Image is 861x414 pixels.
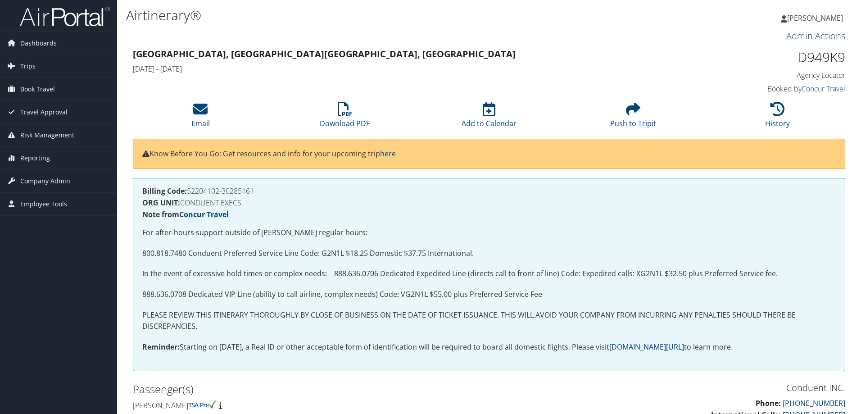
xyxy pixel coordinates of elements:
[20,170,70,192] span: Company Admin
[179,209,229,219] a: Concur Travel
[802,84,845,94] a: Concur Travel
[609,342,684,352] a: [DOMAIN_NAME][URL]
[133,48,516,60] strong: [GEOGRAPHIC_DATA], [GEOGRAPHIC_DATA] [GEOGRAPHIC_DATA], [GEOGRAPHIC_DATA]
[765,107,790,128] a: History
[142,186,187,196] strong: Billing Code:
[20,124,74,146] span: Risk Management
[191,107,210,128] a: Email
[787,13,843,23] span: [PERSON_NAME]
[320,107,370,128] a: Download PDF
[133,64,664,74] h4: [DATE] - [DATE]
[783,398,845,408] a: [PHONE_NUMBER]
[462,107,517,128] a: Add to Calendar
[142,289,836,300] p: 888.636.0708 Dedicated VIP Line (ability to call airline, complex needs) Code: VG2N1L $55.00 plus...
[677,70,845,80] h4: Agency Locator
[496,382,845,394] h3: Conduent INC.
[142,199,836,206] h4: CONDUENT EXECS
[142,227,836,239] p: For after-hours support outside of [PERSON_NAME] regular hours:
[142,187,836,195] h4: 52204102-30285161
[756,398,781,408] strong: Phone:
[20,147,50,169] span: Reporting
[610,107,656,128] a: Push to Tripit
[142,342,180,352] strong: Reminder:
[20,6,110,27] img: airportal-logo.png
[20,193,67,215] span: Employee Tools
[20,78,55,100] span: Book Travel
[133,382,482,397] h2: Passenger(s)
[142,148,836,160] p: Know Before You Go: Get resources and info for your upcoming trip
[133,400,482,410] h4: [PERSON_NAME]
[142,268,836,280] p: In the event of excessive hold times or complex needs: 888.636.0706 Dedicated Expedited Line (dir...
[677,84,845,94] h4: Booked by
[142,309,836,332] p: PLEASE REVIEW THIS ITINERARY THOROUGHLY BY CLOSE OF BUSINESS ON THE DATE OF TICKET ISSUANCE. THIS...
[20,32,57,55] span: Dashboards
[126,6,610,25] h1: Airtinerary®
[786,30,845,42] a: Admin Actions
[380,149,396,159] a: here
[142,198,180,208] strong: ORG UNIT:
[142,341,836,353] p: Starting on [DATE], a Real ID or other acceptable form of identification will be required to boar...
[142,209,229,219] strong: Note from
[20,55,36,77] span: Trips
[20,101,68,123] span: Travel Approval
[781,5,852,32] a: [PERSON_NAME]
[188,400,218,409] img: tsa-precheck.png
[677,48,845,67] h1: D949K9
[142,248,836,259] p: 800.818.7480 Conduent Preferred Service Line Code: G2N1L $18.25 Domestic $37.75 International.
